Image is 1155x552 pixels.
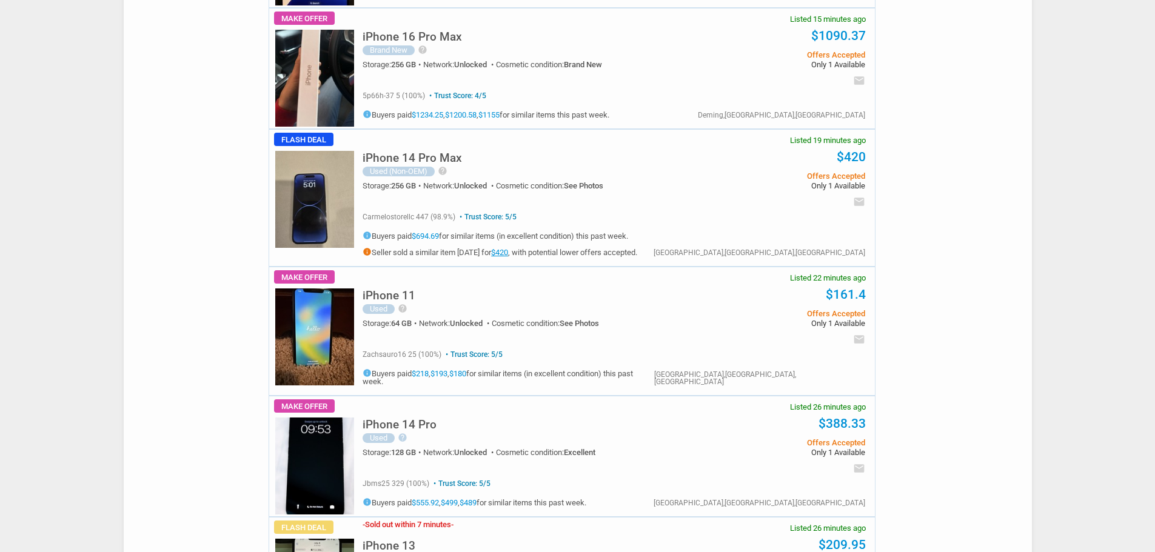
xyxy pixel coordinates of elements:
[275,151,354,248] img: s-l225.jpg
[853,462,865,474] i: email
[363,231,372,240] i: info
[363,33,462,42] a: iPhone 16 Pro Max
[492,319,599,327] div: Cosmetic condition:
[853,333,865,345] i: email
[790,274,866,282] span: Listed 22 minutes ago
[398,304,407,313] i: help
[363,31,462,42] h5: iPhone 16 Pro Max
[412,498,439,507] a: $555.92
[363,368,372,377] i: info
[363,247,372,256] i: info
[363,292,415,301] a: iPhone 11
[790,403,866,411] span: Listed 26 minutes ago
[419,319,492,327] div: Network:
[457,213,517,221] span: Trust Score: 5/5
[363,247,637,256] h5: Seller sold a similar item [DATE] for , with potential lower offers accepted.
[423,448,496,456] div: Network:
[391,60,416,69] span: 256 GB
[363,497,372,507] i: info
[275,30,354,127] img: s-l225.jpg
[363,182,423,190] div: Storage:
[363,520,454,528] h3: Sold out within 7 minutes
[363,368,654,385] h5: Buyers paid , , for similar items (in excellent condition) this past week.
[819,416,866,431] a: $388.33
[363,419,437,430] h5: iPhone 14 Pro
[454,60,487,69] span: Unlocked
[363,152,462,164] h5: iPhone 14 Pro Max
[363,110,372,119] i: info
[654,371,865,385] div: [GEOGRAPHIC_DATA],[GEOGRAPHIC_DATA],[GEOGRAPHIC_DATA]
[560,319,599,328] span: See Photos
[363,479,429,488] span: jbms25 329 (100%)
[564,448,595,457] span: Excellent
[363,542,415,551] a: iPhone 13
[654,499,865,507] div: [GEOGRAPHIC_DATA],[GEOGRAPHIC_DATA],[GEOGRAPHIC_DATA]
[460,498,477,507] a: $489
[363,421,437,430] a: iPhone 14 Pro
[423,61,496,68] div: Network:
[363,231,637,240] h5: Buyers paid for similar items (in excellent condition) this past week.
[654,249,865,256] div: [GEOGRAPHIC_DATA],[GEOGRAPHIC_DATA],[GEOGRAPHIC_DATA]
[438,166,447,176] i: help
[418,45,427,55] i: help
[790,524,866,532] span: Listed 26 minutes ago
[430,369,447,378] a: $193
[682,182,865,190] span: Only 1 Available
[431,479,490,488] span: Trust Score: 5/5
[427,91,486,100] span: Trust Score: 4/5
[274,12,335,25] span: Make Offer
[412,231,439,241] a: $694.69
[449,369,466,378] a: $180
[363,45,415,55] div: Brand New
[363,61,423,68] div: Storage:
[363,350,441,359] span: zachsauro16 25 (100%)
[682,310,865,318] span: Offers Accepted
[564,60,602,69] span: Brand New
[363,91,425,100] span: 5p66h-37 5 (100%)
[275,417,354,514] img: s-l225.jpg
[398,433,407,442] i: help
[412,110,443,119] a: $1234.25
[363,304,395,314] div: Used
[826,287,866,302] a: $161.4
[363,319,419,327] div: Storage:
[423,182,496,190] div: Network:
[682,61,865,68] span: Only 1 Available
[391,181,416,190] span: 256 GB
[363,213,455,221] span: carmelostorellc 447 (98.9%)
[363,433,395,443] div: Used
[274,133,333,146] span: Flash Deal
[454,181,487,190] span: Unlocked
[478,110,500,119] a: $1155
[682,51,865,59] span: Offers Accepted
[363,497,586,507] h5: Buyers paid , , for similar items this past week.
[363,520,365,529] span: -
[853,196,865,208] i: email
[363,167,435,176] div: Used (Non-OEM)
[441,498,458,507] a: $499
[682,172,865,180] span: Offers Accepted
[790,15,866,23] span: Listed 15 minutes ago
[412,369,429,378] a: $218
[450,319,483,328] span: Unlocked
[496,61,602,68] div: Cosmetic condition:
[491,248,508,257] a: $420
[363,448,423,456] div: Storage:
[363,540,415,551] h5: iPhone 13
[275,288,354,385] img: s-l225.jpg
[819,537,866,552] a: $209.95
[698,111,865,119] div: Deming,[GEOGRAPHIC_DATA],[GEOGRAPHIC_DATA]
[682,319,865,327] span: Only 1 Available
[454,448,487,457] span: Unlocked
[853,75,865,87] i: email
[391,319,412,328] span: 64 GB
[445,110,477,119] a: $1200.58
[837,150,866,164] a: $420
[496,448,595,456] div: Cosmetic condition:
[790,136,866,144] span: Listed 19 minutes ago
[274,270,335,284] span: Make Offer
[811,28,866,43] a: $1090.37
[682,448,865,456] span: Only 1 Available
[451,520,454,529] span: -
[496,182,603,190] div: Cosmetic condition:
